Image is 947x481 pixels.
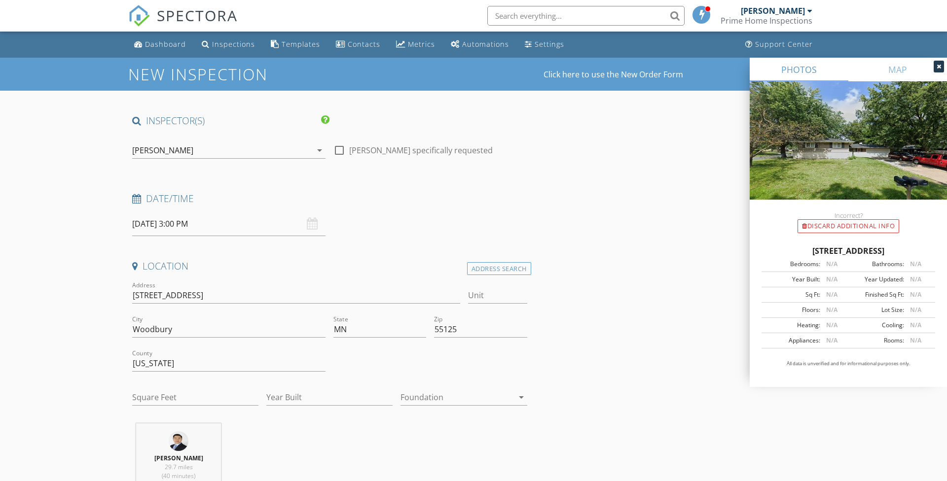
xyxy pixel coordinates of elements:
a: PHOTOS [750,58,848,81]
a: Dashboard [130,35,190,54]
div: Lot Size: [848,306,904,314]
span: N/A [910,306,921,314]
span: N/A [826,275,838,283]
div: Prime Home Inspections [721,16,812,26]
div: Year Updated: [848,275,904,284]
span: N/A [826,306,838,314]
div: Appliances: [765,336,820,345]
span: N/A [910,321,921,329]
div: Bathrooms: [848,260,904,269]
div: Dashboard [145,39,186,49]
span: SPECTORA [157,5,238,26]
a: Templates [267,35,324,54]
i: arrow_drop_down [515,391,527,403]
span: N/A [826,290,838,299]
h4: Date/Time [132,192,527,205]
a: Contacts [332,35,384,54]
h4: INSPECTOR(S) [132,114,329,127]
div: Contacts [348,39,380,49]
div: Rooms: [848,336,904,345]
h1: New Inspection [128,66,347,83]
h4: Location [132,260,527,273]
span: (40 minutes) [162,472,195,480]
img: streetview [750,81,947,223]
div: Support Center [755,39,813,49]
span: N/A [910,290,921,299]
input: Select date [132,212,326,236]
a: Settings [521,35,568,54]
div: Finished Sq Ft: [848,290,904,299]
a: MAP [848,58,947,81]
div: Incorrect? [750,211,947,219]
a: SPECTORA [128,13,238,34]
div: Sq Ft: [765,290,820,299]
span: N/A [826,321,838,329]
div: Templates [282,39,320,49]
i: arrow_drop_down [314,144,326,156]
a: Metrics [392,35,439,54]
a: Automations (Basic) [447,35,513,54]
div: Automations [462,39,509,49]
img: received_255297795485096_original.jpeg [169,431,188,451]
div: Inspections [212,39,255,49]
span: N/A [826,260,838,268]
span: N/A [910,260,921,268]
a: Support Center [741,35,817,54]
div: [STREET_ADDRESS] [762,245,935,257]
p: All data is unverified and for informational purposes only. [762,360,935,367]
a: Click here to use the New Order Form [544,70,683,78]
div: Address Search [467,262,531,275]
div: Heating: [765,321,820,330]
label: [PERSON_NAME] specifically requested [349,145,493,155]
img: The Best Home Inspection Software - Spectora [128,5,150,27]
div: [PERSON_NAME] [132,146,193,155]
div: Bedrooms: [765,260,820,269]
div: Discard Additional info [798,219,899,233]
span: N/A [910,336,921,344]
div: [PERSON_NAME] [741,6,805,16]
input: Search everything... [487,6,685,26]
div: Cooling: [848,321,904,330]
a: Inspections [198,35,259,54]
strong: [PERSON_NAME] [154,454,203,462]
span: 29.7 miles [165,463,193,471]
div: Floors: [765,306,820,314]
div: Year Built: [765,275,820,284]
div: Metrics [408,39,435,49]
div: Settings [535,39,564,49]
span: N/A [910,275,921,283]
span: N/A [826,336,838,344]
